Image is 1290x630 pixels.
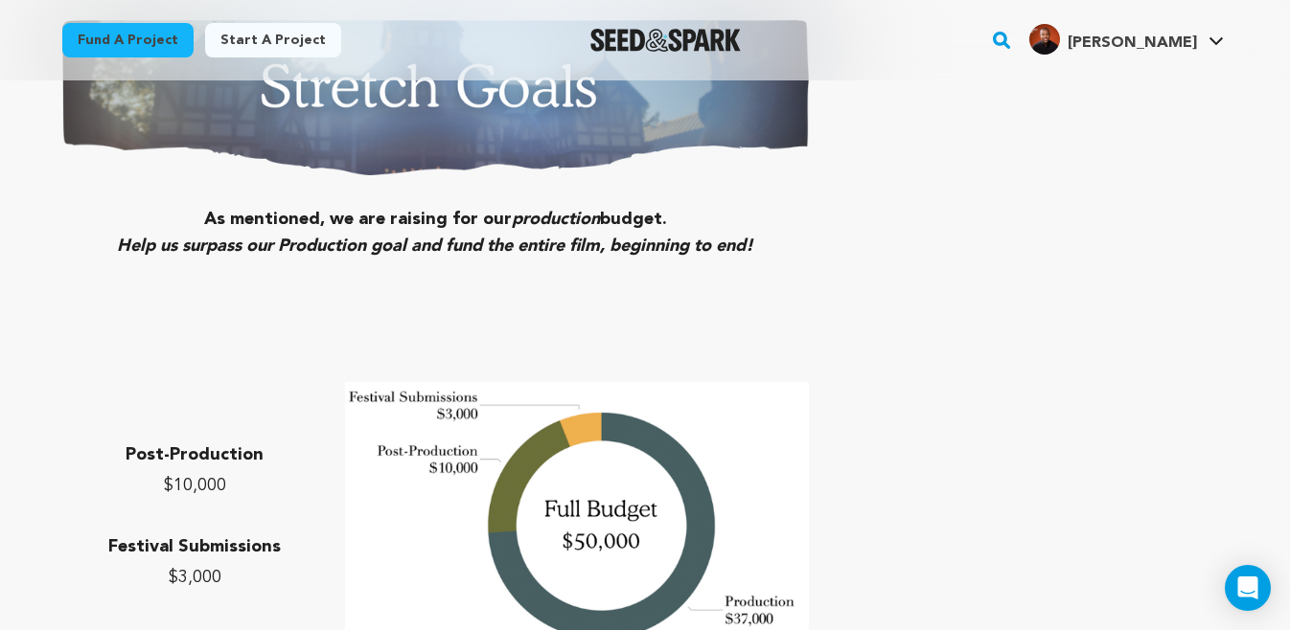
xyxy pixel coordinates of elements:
[590,29,741,52] img: Seed&Spark Logo Dark Mode
[62,562,809,593] p: $3,000
[62,470,809,501] p: $10,000
[62,23,194,57] a: Fund a project
[1029,24,1060,55] img: image0%20%281%29.png
[512,211,600,228] em: production
[1025,20,1228,60] span: Joe H.'s Profile
[117,237,753,255] em: Help us surpass our Production goal and fund the entire film, beginning to end!
[590,29,741,52] a: Seed&Spark Homepage
[108,538,281,555] strong: Festival Submissions
[126,446,264,463] strong: Post-Production
[204,211,512,228] span: As mentioned, we are raising for our
[205,23,341,57] a: Start a project
[600,211,667,228] span: budget.
[1029,24,1197,55] div: Joe H.'s Profile
[62,20,809,175] img: 1755544207-Copy%20of%20Copy%20of%20Copy%20of%20Copy%20of%20S&S%20MAIN%20IF%20WE%20BE%20FRIENDS%20...
[1025,20,1228,55] a: Joe H.'s Profile
[1225,565,1271,611] div: Open Intercom Messenger
[1068,35,1197,51] span: [PERSON_NAME]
